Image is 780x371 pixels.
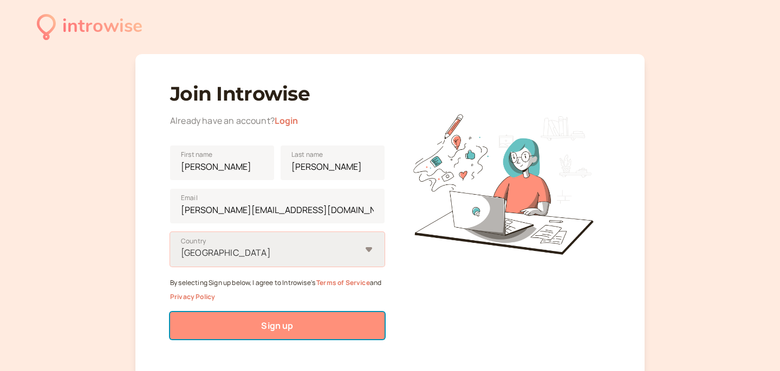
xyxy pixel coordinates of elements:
[181,193,198,203] span: Email
[316,278,370,287] a: Terms of Service
[170,312,385,339] button: Sign up
[261,320,293,332] span: Sign up
[170,278,381,301] small: By selecting Sign up below, I agree to Introwise's and
[37,12,142,42] a: introwise
[291,149,323,160] span: Last name
[170,114,385,128] div: Already have an account?
[170,145,274,180] input: First name
[180,247,181,259] input: [GEOGRAPHIC_DATA]Country
[726,319,780,371] iframe: Chat Widget
[62,12,142,42] div: introwise
[181,149,213,160] span: First name
[170,292,215,301] a: Privacy Policy
[281,145,385,180] input: Last name
[181,236,206,247] span: Country
[275,115,298,127] a: Login
[170,189,385,223] input: Email
[170,82,385,105] h1: Join Introwise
